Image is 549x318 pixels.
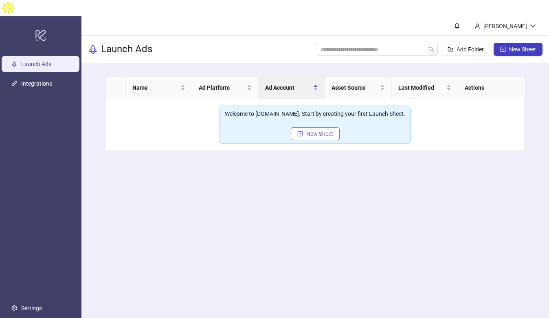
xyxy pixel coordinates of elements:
th: Ad Platform [192,77,259,99]
div: [PERSON_NAME] [480,22,530,31]
a: Settings [21,305,42,311]
a: Launch Ads [21,61,51,67]
th: Name [126,77,192,99]
th: Actions [458,77,525,99]
a: [EMAIL_ADDRESS][DOMAIN_NAME] [19,92,119,99]
img: Profile image for Tyan [23,4,36,18]
th: Ad Account [259,77,325,99]
th: Asset Source [325,77,391,99]
div: Tyan • 13m ago [13,106,52,111]
div: Hi there, welcome to [DOMAIN_NAME].I'll reach out via e-mail separately, but just wanted you to w... [7,47,134,105]
h3: Launch Ads [101,43,152,56]
button: Send a message… [140,264,153,277]
span: user [474,23,480,29]
button: Emoji picker [13,267,19,274]
th: Last Modified [392,77,458,99]
span: Last Modified [398,83,445,92]
button: Upload attachment [39,267,45,274]
span: Ad Account [265,83,312,92]
div: Welcome to [DOMAIN_NAME]. Start by creating your first Launch Sheet. [225,109,405,118]
span: Ad Platform [199,83,245,92]
span: Name [132,83,179,92]
span: New Sheet [306,130,333,137]
div: Close [143,3,158,18]
div: Hi there, welcome to [DOMAIN_NAME]. I'll reach out via e-mail separately, but just wanted you to ... [13,52,127,100]
button: Gif picker [26,267,32,274]
span: search [428,46,434,52]
span: bell [454,23,460,29]
span: Asset Source [332,83,378,92]
span: folder-add [448,46,453,52]
span: New Sheet [509,46,536,53]
button: Start recording [52,267,58,274]
span: Add Folder [457,46,484,53]
textarea: Message… [7,250,156,264]
button: New Sheet [291,127,340,140]
button: Home [127,3,143,19]
div: Tyan says… [7,47,156,123]
button: go back [5,3,21,19]
p: Active [DATE] [40,10,75,18]
span: plus-square [297,131,303,137]
button: Add Folder [441,43,490,56]
span: plus-square [500,46,506,52]
span: rocket [88,44,98,54]
a: Integrations [21,80,52,87]
button: New Sheet [494,43,542,56]
h1: Tyan [40,4,54,10]
span: down [530,23,536,29]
